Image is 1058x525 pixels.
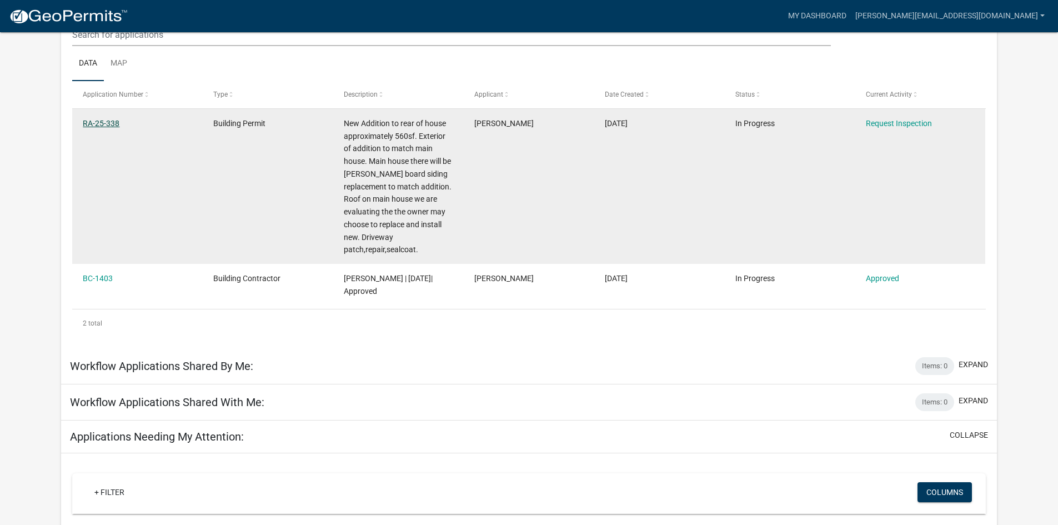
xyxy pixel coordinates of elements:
[213,274,280,283] span: Building Contractor
[605,274,628,283] span: 12/20/2024
[344,91,378,98] span: Description
[203,81,333,108] datatable-header-cell: Type
[333,81,464,108] datatable-header-cell: Description
[959,395,988,407] button: expand
[594,81,725,108] datatable-header-cell: Date Created
[70,359,253,373] h5: Workflow Applications Shared By Me:
[866,274,899,283] a: Approved
[784,6,851,27] a: My Dashboard
[959,359,988,371] button: expand
[104,46,134,82] a: Map
[474,91,503,98] span: Applicant
[72,23,830,46] input: Search for applications
[344,119,452,254] span: New Addition to rear of house approximately 560sf. Exterior of addition to match main house. Main...
[86,482,133,502] a: + Filter
[72,81,203,108] datatable-header-cell: Application Number
[72,46,104,82] a: Data
[83,91,143,98] span: Application Number
[213,91,228,98] span: Type
[72,309,986,337] div: 2 total
[83,119,119,128] a: RA-25-338
[464,81,594,108] datatable-header-cell: Applicant
[735,119,775,128] span: In Progress
[917,482,972,502] button: Columns
[213,119,265,128] span: Building Permit
[83,274,113,283] a: BC-1403
[866,119,932,128] a: Request Inspection
[915,393,954,411] div: Items: 0
[735,274,775,283] span: In Progress
[735,91,755,98] span: Status
[70,396,264,409] h5: Workflow Applications Shared With Me:
[866,91,912,98] span: Current Activity
[724,81,855,108] datatable-header-cell: Status
[605,91,644,98] span: Date Created
[855,81,985,108] datatable-header-cell: Current Activity
[950,429,988,441] button: collapse
[474,274,534,283] span: Christy Carson-Roter
[851,6,1049,27] a: [PERSON_NAME][EMAIL_ADDRESS][DOMAIN_NAME]
[915,357,954,375] div: Items: 0
[474,119,534,128] span: Christy Carson-Roter
[344,274,433,296] span: Carlos Ruiz | 01/01/2025| Approved
[605,119,628,128] span: 03/25/2025
[70,430,244,443] h5: Applications Needing My Attention:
